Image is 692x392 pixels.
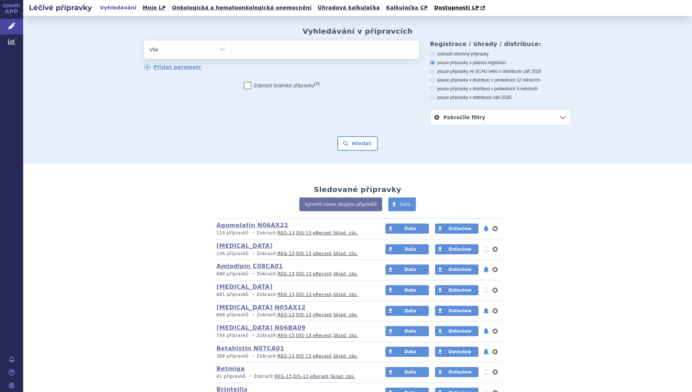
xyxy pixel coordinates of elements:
a: Dataview [435,306,478,316]
i: • [250,333,257,339]
a: Sklad. zás. [333,333,358,338]
span: Data [405,308,416,313]
a: Data [385,285,429,295]
a: Přidat parametr [144,64,202,70]
a: eRecept [310,374,329,379]
i: • [250,230,257,236]
span: Data [405,329,416,334]
a: REG-13 [278,354,295,359]
a: Data [388,197,416,211]
i: • [247,374,254,380]
a: Data [385,367,429,377]
a: Pokročilé filtry [430,110,571,125]
span: Data [400,202,410,207]
a: Dataview [435,264,478,275]
a: Dataview [435,347,478,357]
a: REG-13 [275,374,292,379]
a: Data [385,326,429,336]
span: Dataview [448,329,471,334]
a: REG-13 [278,292,295,297]
a: Dataview [435,285,478,295]
span: Data [405,370,416,375]
label: pouze přípravky v distribuci v posledních 3 měsících [430,86,571,92]
a: Data [385,306,429,316]
a: Sklad. zás. [333,354,358,359]
a: REG-13 [278,251,295,256]
a: Dostupnosti LP [432,3,489,13]
a: REG-13 [278,230,295,235]
span: v září 2025 [520,69,541,74]
a: eRecept [313,292,332,297]
a: DIS-13 [296,292,311,297]
a: Amlodipin C08CA01 [216,263,283,270]
a: [MEDICAL_DATA] [216,283,273,290]
span: Dataview [448,288,471,293]
a: DIS-13 [296,251,311,256]
p: Zobrazit: , , , [216,271,372,277]
h2: Vyhledávání v přípravcích [303,27,413,36]
a: DIS-13 [296,333,311,338]
span: 114 přípravků [216,230,249,235]
a: eRecept [313,271,332,276]
a: eRecept [313,230,332,235]
p: Zobrazit: , , , [216,230,372,236]
span: Data [405,267,416,272]
a: REG-13 [278,271,295,276]
a: Data [385,224,429,234]
button: nastavení [491,368,499,376]
a: Sklad. zás. [333,312,358,317]
a: Vytvořit novou skupinu přípravků [299,197,382,211]
button: nastavení [491,245,499,254]
button: Hledat [337,136,378,151]
a: eRecept [313,251,332,256]
h2: Sledované přípravky [314,185,401,194]
a: Dataview [435,244,478,254]
a: REG-13 [278,333,295,338]
span: Dataview [448,267,471,272]
span: Data [405,226,416,231]
span: Dataview [448,308,471,313]
a: eRecept [313,312,332,317]
button: nastavení [491,327,499,335]
a: DIS-13 [296,230,311,235]
a: Data [385,244,429,254]
button: notifikace [482,306,490,315]
a: DIS-13 [293,374,308,379]
button: notifikace [482,265,490,274]
span: 756 přípravků [216,333,249,338]
label: pouze přípravky v distribuci v posledních 12 měsících [430,77,571,83]
span: Dataview [448,349,471,354]
button: notifikace [482,286,490,295]
a: Úhradová kalkulačka [316,3,382,13]
span: Dostupnosti LP [434,5,479,11]
a: Sklad. zás. [333,251,358,256]
p: Zobrazit: , , , [216,333,372,339]
button: notifikace [482,347,490,356]
p: Zobrazit: , , , [216,312,372,318]
span: 41 přípravků [216,374,246,379]
a: [MEDICAL_DATA] N05AX12 [216,304,306,311]
span: v září 2025 [490,95,511,100]
span: 126 přípravků [216,251,249,256]
button: nastavení [491,224,499,233]
a: REG-13 [278,312,295,317]
i: • [250,271,257,277]
label: zobrazit všechny přípravky [430,51,571,57]
a: Dataview [435,326,478,336]
abbr: (?) [314,82,319,86]
a: Betahistin N07CA01 [216,345,284,352]
i: • [250,292,257,298]
label: pouze přípravky ve SCAU nebo v distribuci [430,68,571,74]
a: DIS-13 [296,312,311,317]
span: Dataview [448,226,471,231]
a: Vyhledávání [98,3,139,13]
span: 681 přípravků [216,292,249,297]
label: pouze přípravky s platnou registrací [430,60,571,66]
span: 680 přípravků [216,271,249,276]
button: nastavení [491,347,499,356]
a: Sklad. zás. [330,374,355,379]
span: Data [405,247,416,252]
p: Zobrazit: , , , [216,353,372,359]
a: Data [385,264,429,275]
a: Data [385,347,429,357]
